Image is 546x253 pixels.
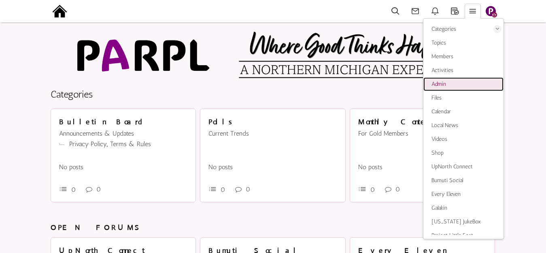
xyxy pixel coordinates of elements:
a: Admin [423,77,504,91]
span: 0 [96,185,101,193]
a: Topics [423,36,504,50]
span: Every Eleven [431,191,461,198]
a: UpNorth Connect [423,160,504,174]
span: 0 [221,186,225,193]
span: Videos [431,136,447,142]
a: Videos [423,132,504,146]
a: Shop [423,146,504,160]
img: Slide1.png [486,6,496,16]
span: Activities [431,67,453,74]
a: Members [423,50,504,64]
a: Activities [423,64,504,77]
span: [US_STATE] JukeBox [431,218,481,225]
span: 0 [246,185,250,193]
span: Shop [431,149,444,156]
a: Categories [423,22,504,36]
a: Calendar [423,105,504,119]
span: 0 [370,186,375,193]
a: Bulletin Board [59,118,142,126]
h4: OPEN FORUMS [51,223,146,237]
a: Project Little Feet [423,229,504,242]
a: Terms & Rules [110,140,151,148]
a: Monthly Contests [358,118,444,126]
span: Bulletin Board [59,117,142,126]
span: Project Little Feet [431,232,473,239]
span: Galakin [431,204,447,211]
span: 0 [395,185,400,193]
a: [US_STATE] JukeBox [423,215,504,229]
img: output-onlinepngtools%20-%202025-09-15T191211.976.png [51,2,69,20]
span: Bumuti Social [431,177,463,184]
span: Topics [431,39,446,46]
a: Privacy Policy [69,140,108,148]
span: Members [431,53,453,60]
span: 0 [71,186,76,193]
span: Admin [431,81,446,87]
span: Calendar [431,108,451,115]
a: Local News [423,119,504,132]
a: Galakin [423,201,504,215]
a: Every Eleven [423,187,504,201]
span: Monthly Contests [358,117,444,126]
a: Bumuti Social [423,174,504,187]
span: Local News [431,122,458,129]
span: Polls [208,117,236,126]
a: Categories [51,88,93,100]
span: Files [431,94,442,101]
a: Files [423,91,504,105]
a: Polls [208,118,236,126]
span: UpNorth Connect [431,163,473,170]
